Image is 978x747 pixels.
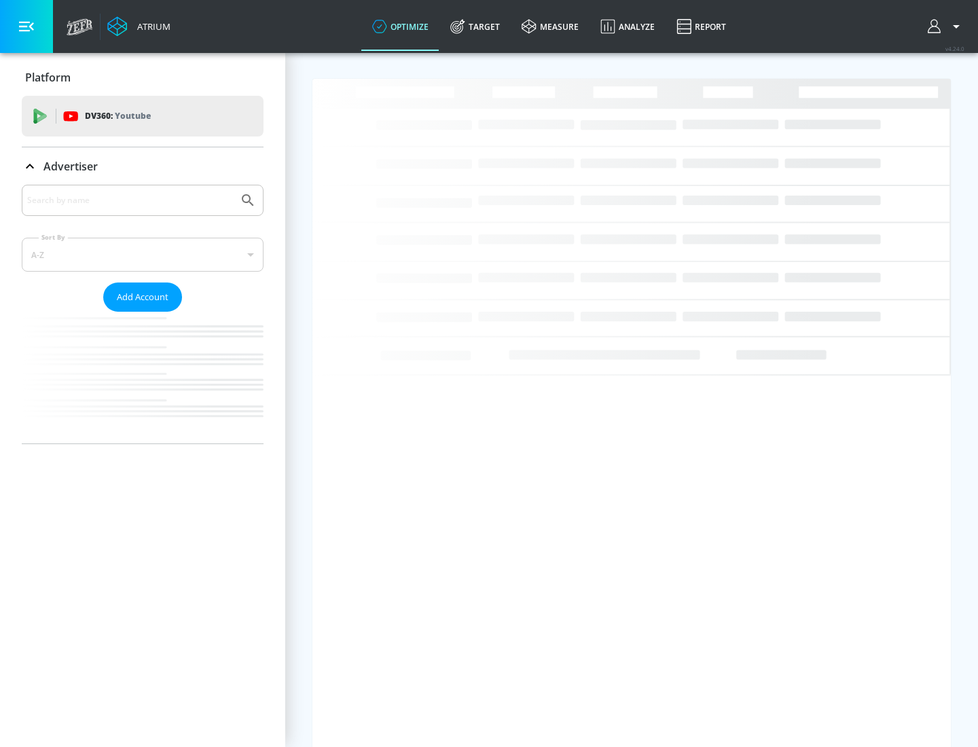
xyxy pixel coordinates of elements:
span: v 4.24.0 [945,45,964,52]
p: Advertiser [43,159,98,174]
span: Add Account [117,289,168,305]
a: optimize [361,2,439,51]
nav: list of Advertiser [22,312,264,443]
div: Atrium [132,20,170,33]
a: Analyze [590,2,666,51]
div: Advertiser [22,185,264,443]
div: Advertiser [22,147,264,185]
a: Target [439,2,511,51]
p: DV360: [85,109,151,124]
input: Search by name [27,192,233,209]
div: Platform [22,58,264,96]
a: Report [666,2,737,51]
a: measure [511,2,590,51]
a: Atrium [107,16,170,37]
button: Add Account [103,283,182,312]
p: Youtube [115,109,151,123]
label: Sort By [39,233,68,242]
p: Platform [25,70,71,85]
div: A-Z [22,238,264,272]
div: DV360: Youtube [22,96,264,136]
